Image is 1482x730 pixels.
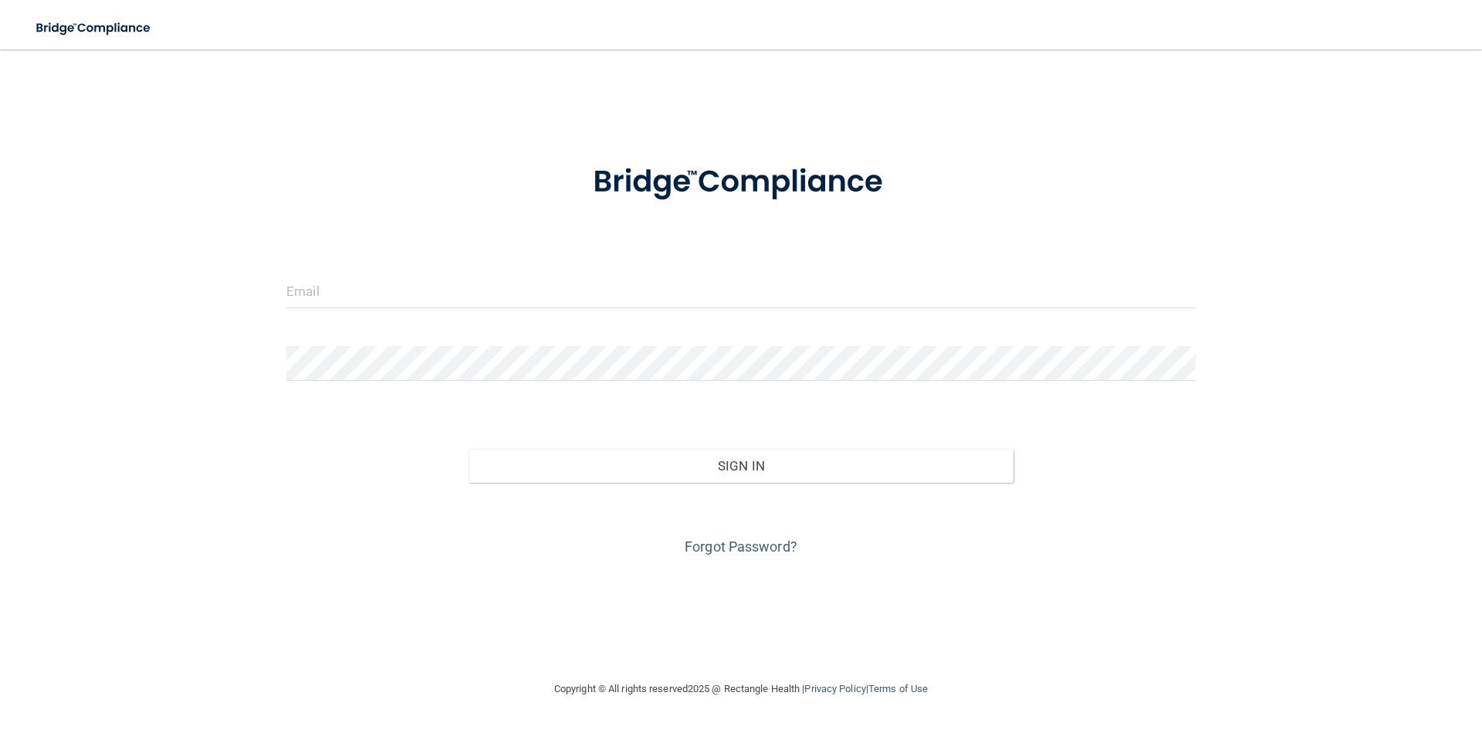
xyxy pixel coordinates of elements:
[459,664,1023,714] div: Copyright © All rights reserved 2025 @ Rectangle Health | |
[804,683,865,694] a: Privacy Policy
[868,683,928,694] a: Terms of Use
[469,449,1014,483] button: Sign In
[561,142,921,222] img: bridge_compliance_login_screen.278c3ca4.svg
[23,12,165,44] img: bridge_compliance_login_screen.278c3ca4.svg
[685,538,797,555] a: Forgot Password?
[286,273,1196,308] input: Email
